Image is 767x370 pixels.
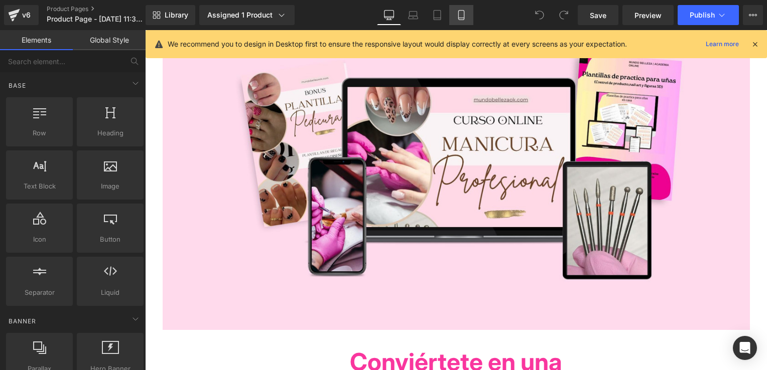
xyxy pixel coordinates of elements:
span: Image [80,181,141,192]
span: Button [80,234,141,245]
span: Product Page - [DATE] 11:38:37 [47,15,143,23]
span: Separator [9,287,70,298]
a: Tablet [425,5,449,25]
span: Save [590,10,606,21]
span: Base [8,81,27,90]
span: Heading [80,128,141,138]
button: Undo [530,5,550,25]
span: Library [165,11,188,20]
p: We recommend you to design in Desktop first to ensure the responsive layout would display correct... [168,39,627,50]
button: Publish [678,5,739,25]
a: Laptop [401,5,425,25]
a: Global Style [73,30,146,50]
div: Assigned 1 Product [207,10,287,20]
span: Publish [690,11,715,19]
button: More [743,5,763,25]
div: v6 [20,9,33,22]
span: Preview [634,10,662,21]
span: Banner [8,316,37,326]
span: Text Block [9,181,70,192]
a: Mobile [449,5,473,25]
a: v6 [4,5,39,25]
strong: Conviértete en una [205,317,417,346]
a: Preview [622,5,674,25]
a: Desktop [377,5,401,25]
span: Liquid [80,287,141,298]
div: Open Intercom Messenger [733,336,757,360]
a: Learn more [702,38,743,50]
button: Redo [554,5,574,25]
a: New Library [146,5,195,25]
a: Product Pages [47,5,162,13]
span: Icon [9,234,70,245]
span: Row [9,128,70,138]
